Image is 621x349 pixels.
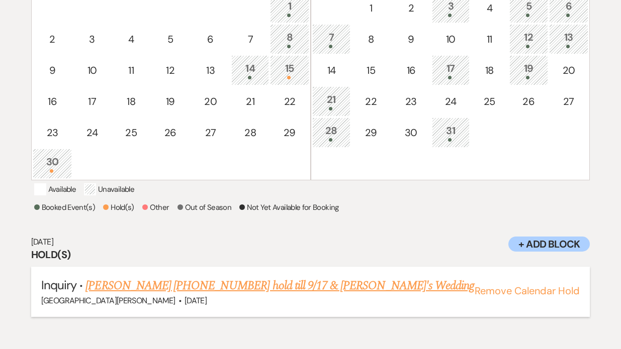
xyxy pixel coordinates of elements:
[196,94,225,109] div: 20
[357,1,385,16] div: 1
[357,32,385,47] div: 8
[276,94,303,109] div: 22
[156,63,184,78] div: 12
[555,94,583,109] div: 27
[276,125,303,140] div: 29
[476,32,503,47] div: 11
[276,61,303,79] div: 15
[118,32,144,47] div: 4
[318,63,345,78] div: 14
[142,201,169,213] p: Other
[437,123,464,142] div: 31
[103,201,134,213] p: Hold(s)
[196,125,225,140] div: 27
[78,63,105,78] div: 10
[476,63,503,78] div: 18
[318,92,345,110] div: 21
[318,30,345,48] div: 7
[397,63,425,78] div: 16
[476,1,503,16] div: 4
[118,94,144,109] div: 18
[185,295,207,306] span: [DATE]
[276,30,303,48] div: 8
[397,32,425,47] div: 9
[78,94,105,109] div: 17
[41,277,76,293] span: Inquiry
[397,125,425,140] div: 30
[156,94,184,109] div: 19
[78,125,105,140] div: 24
[437,61,464,79] div: 17
[357,94,385,109] div: 22
[357,125,385,140] div: 29
[156,125,184,140] div: 26
[178,201,232,213] p: Out of Season
[397,1,425,16] div: 2
[237,61,263,79] div: 14
[318,123,345,142] div: 28
[84,183,134,195] p: Unavailable
[515,94,543,109] div: 26
[34,201,95,213] p: Booked Event(s)
[31,248,590,262] h3: Hold(s)
[38,63,67,78] div: 9
[156,32,184,47] div: 5
[555,63,583,78] div: 20
[196,63,225,78] div: 13
[237,32,263,47] div: 7
[237,125,263,140] div: 28
[38,154,67,173] div: 30
[41,295,175,306] span: [GEOGRAPHIC_DATA][PERSON_NAME]
[357,63,385,78] div: 15
[31,237,590,248] h6: [DATE]
[239,201,338,213] p: Not Yet Available for Booking
[555,30,583,48] div: 13
[508,237,590,252] button: + Add Block
[38,94,67,109] div: 16
[34,183,76,195] p: Available
[515,61,543,79] div: 19
[437,94,464,109] div: 24
[38,125,67,140] div: 23
[475,286,580,296] button: Remove Calendar Hold
[38,32,67,47] div: 2
[515,30,543,48] div: 12
[118,125,144,140] div: 25
[118,63,144,78] div: 11
[437,32,464,47] div: 10
[237,94,263,109] div: 21
[196,32,225,47] div: 6
[476,94,503,109] div: 25
[85,277,474,295] a: [PERSON_NAME] [PHONE_NUMBER] hold till 9/17 & [PERSON_NAME]'s Wedding
[78,32,105,47] div: 3
[397,94,425,109] div: 23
